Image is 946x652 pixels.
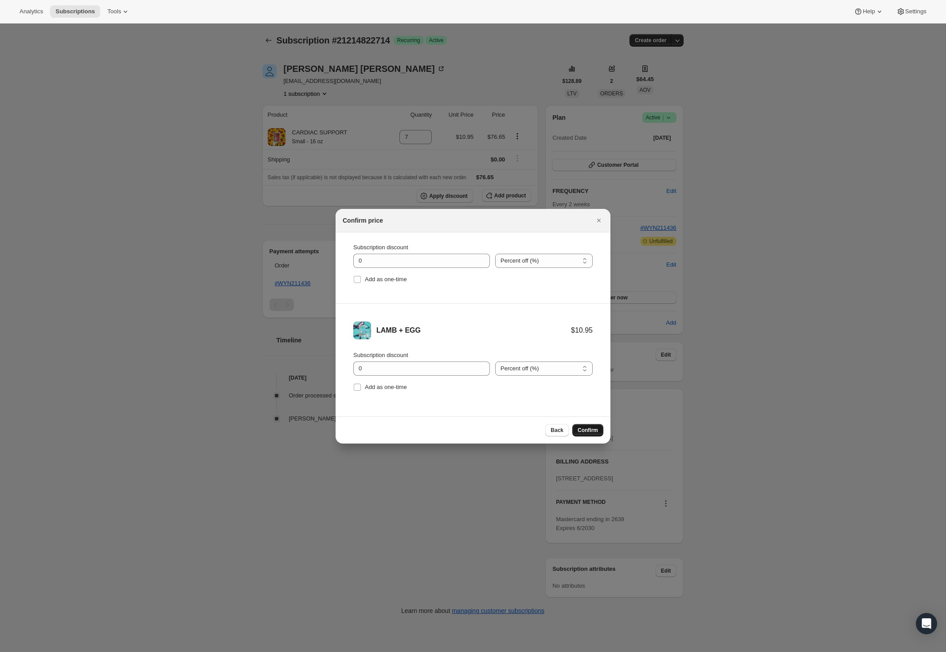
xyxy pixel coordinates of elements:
span: Subscription discount [353,352,408,358]
button: Confirm [572,424,603,436]
span: Confirm [578,427,598,434]
span: Subscription discount [353,244,408,251]
span: Add as one-time [365,384,407,390]
button: Analytics [14,5,48,18]
button: Help [848,5,889,18]
button: Tools [102,5,135,18]
span: Subscriptions [55,8,95,15]
img: LAMB + EGG [353,322,371,339]
button: Settings [891,5,932,18]
span: Help [863,8,875,15]
button: Close [593,214,605,227]
span: Analytics [20,8,43,15]
span: Settings [905,8,926,15]
div: LAMB + EGG [376,326,571,335]
span: Tools [107,8,121,15]
button: Back [545,424,569,436]
span: Add as one-time [365,276,407,283]
span: Back [551,427,563,434]
button: Subscriptions [50,5,100,18]
div: Open Intercom Messenger [916,613,937,634]
div: $10.95 [571,326,593,335]
h2: Confirm price [343,216,383,225]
